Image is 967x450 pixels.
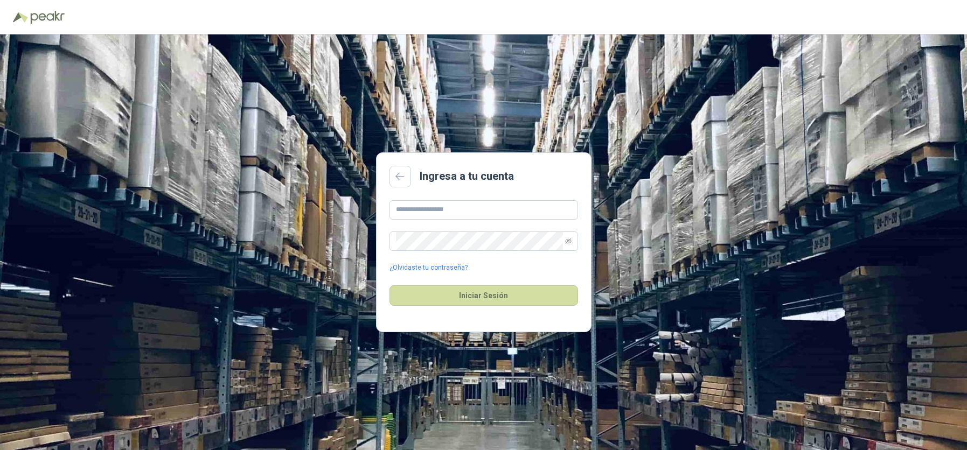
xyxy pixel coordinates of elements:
[13,12,28,23] img: Logo
[565,238,572,244] span: eye-invisible
[389,263,468,273] a: ¿Olvidaste tu contraseña?
[420,168,514,185] h2: Ingresa a tu cuenta
[30,11,65,24] img: Peakr
[389,285,578,306] button: Iniciar Sesión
